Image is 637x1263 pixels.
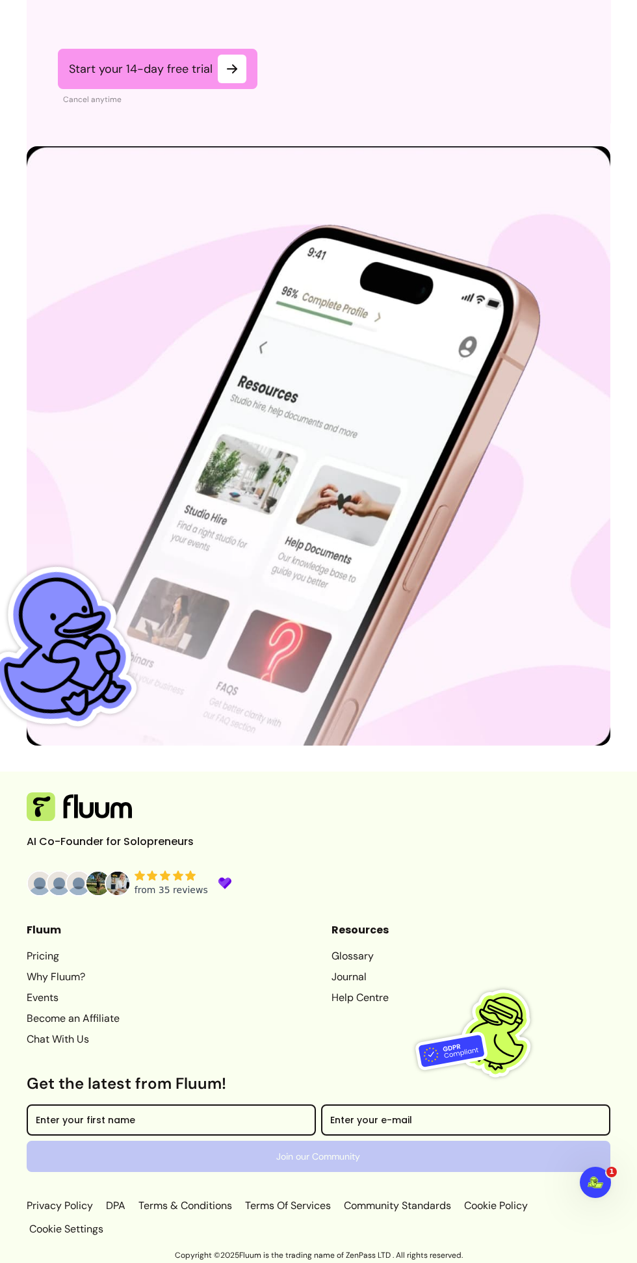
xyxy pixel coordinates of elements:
[331,969,610,985] a: Journal
[580,1167,611,1198] iframe: Intercom live chat
[69,61,213,77] span: Start your 14-day free trial
[461,1198,530,1214] a: Cookie Policy
[27,1073,610,1094] h3: Get the latest from Fluum!
[341,1198,454,1214] a: Community Standards
[415,968,545,1098] img: Fluum is GDPR compliant
[58,49,257,89] a: Start your 14-day free trial
[27,922,305,938] header: Fluum
[242,1198,333,1214] a: Terms Of Services
[27,1198,96,1214] a: Privacy Policy
[27,1011,305,1026] a: Become an Affiliate
[27,834,222,850] p: AI Co-Founder for Solopreneurs
[331,922,610,938] header: Resources
[136,1198,235,1214] a: Terms & Conditions
[331,990,610,1006] a: Help Centre
[27,969,305,985] a: Why Fluum?
[27,146,610,746] img: CTA Phone
[63,94,257,105] p: Cancel anytime
[27,1032,305,1047] a: Chat With Us
[27,948,305,964] a: Pricing
[27,792,132,821] img: Fluum Logo
[330,1116,601,1129] input: Enter your e-mail
[103,1198,128,1214] a: DPA
[27,1221,103,1237] p: Cookie Settings
[27,990,305,1006] a: Events
[331,948,610,964] a: Glossary
[606,1167,617,1177] span: 1
[36,1116,307,1129] input: Enter your first name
